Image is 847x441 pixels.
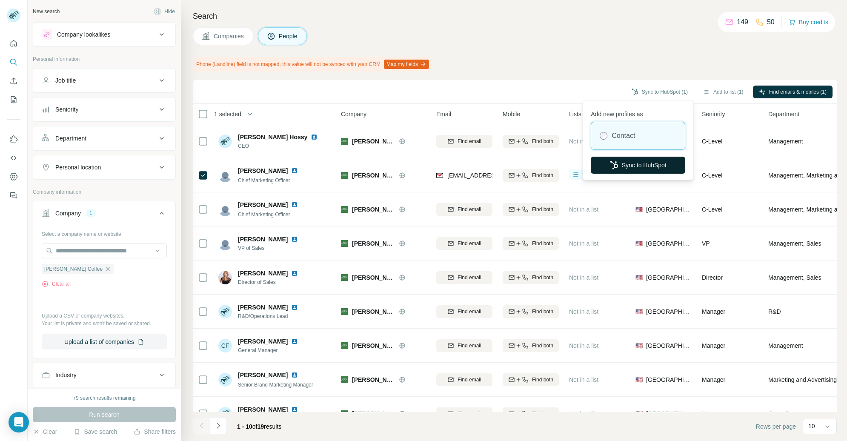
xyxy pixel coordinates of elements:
[341,138,348,145] img: Logo of Chamberlain Coffee
[458,376,481,384] span: Find email
[646,341,692,350] span: [GEOGRAPHIC_DATA]
[458,410,481,418] span: Find email
[569,240,598,247] span: Not in a list
[74,427,117,436] button: Save search
[769,88,827,96] span: Find emails & mobiles (1)
[646,239,692,248] span: [GEOGRAPHIC_DATA]
[237,423,281,430] span: results
[238,244,301,252] span: VP of Sales
[532,206,553,213] span: Find both
[569,308,598,315] span: Not in a list
[341,110,366,118] span: Company
[291,201,298,208] img: LinkedIn logo
[42,280,71,288] button: Clear all
[436,110,451,118] span: Email
[569,274,598,281] span: Not in a list
[218,407,232,421] img: Avatar
[238,371,288,379] span: [PERSON_NAME]
[635,239,643,248] span: 🇺🇸
[702,172,722,179] span: C-Level
[737,17,748,27] p: 149
[768,110,799,118] span: Department
[218,271,232,284] img: Avatar
[258,423,264,430] span: 19
[55,163,101,172] div: Personal location
[591,106,685,118] p: Add new profiles as
[646,273,692,282] span: [GEOGRAPHIC_DATA]
[7,150,20,166] button: Use Surfe API
[33,55,176,63] p: Personal information
[341,342,348,349] img: Logo of Chamberlain Coffee
[42,227,167,238] div: Select a company name or website
[532,274,553,281] span: Find both
[291,304,298,311] img: LinkedIn logo
[352,307,395,316] span: [PERSON_NAME] Coffee
[702,410,725,417] span: Manager
[635,307,643,316] span: 🇺🇸
[291,338,298,345] img: LinkedIn logo
[7,54,20,70] button: Search
[33,203,175,227] button: Company1
[86,209,96,217] div: 1
[789,16,828,28] button: Buy credits
[341,376,348,383] img: Logo of Chamberlain Coffee
[7,169,20,184] button: Dashboard
[503,305,559,318] button: Find both
[768,307,781,316] span: R&D
[218,305,232,318] img: Avatar
[436,237,492,250] button: Find email
[436,271,492,284] button: Find email
[458,240,481,247] span: Find email
[218,203,232,216] img: Avatar
[582,171,592,178] span: 1 list
[503,407,559,420] button: Find both
[384,60,429,69] button: Map my fields
[436,135,492,148] button: Find email
[503,110,520,118] span: Mobile
[218,373,232,387] img: Avatar
[503,169,559,182] button: Find both
[238,178,290,183] span: Chief Marketing Officer
[768,341,803,350] span: Management
[532,308,553,315] span: Find both
[291,167,298,174] img: LinkedIn logo
[436,171,443,180] img: provider findymail logo
[193,57,431,72] div: Phone (Landline) field is not mapped, this value will not be synced with your CRM
[33,70,175,91] button: Job title
[702,274,723,281] span: Director
[646,409,692,418] span: [GEOGRAPHIC_DATA]
[503,339,559,352] button: Find both
[458,206,481,213] span: Find email
[352,341,395,350] span: [PERSON_NAME] Coffee
[341,240,348,247] img: Logo of Chamberlain Coffee
[73,394,135,402] div: 79 search results remaining
[7,92,20,107] button: My lists
[341,206,348,213] img: Logo of Chamberlain Coffee
[503,237,559,250] button: Find both
[458,274,481,281] span: Find email
[436,339,492,352] button: Find email
[311,134,318,140] img: LinkedIn logo
[291,236,298,243] img: LinkedIn logo
[55,105,78,114] div: Seniority
[768,375,837,384] span: Marketing and Advertising
[768,273,821,282] span: Management, Sales
[238,166,288,175] span: [PERSON_NAME]
[436,373,492,386] button: Find email
[768,137,803,146] span: Management
[569,342,598,349] span: Not in a list
[55,371,77,379] div: Industry
[238,303,288,312] span: [PERSON_NAME]
[532,240,553,247] span: Find both
[569,206,598,213] span: Not in a list
[612,131,635,141] label: Contact
[352,239,395,248] span: [PERSON_NAME] Coffee
[238,312,301,320] span: R&D/Operations Lead
[767,17,775,27] p: 50
[646,205,692,214] span: [GEOGRAPHIC_DATA]
[33,188,176,196] p: Company information
[210,417,227,434] button: Navigate to next page
[756,422,796,431] span: Rows per page
[33,8,60,15] div: New search
[635,273,643,282] span: 🇺🇸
